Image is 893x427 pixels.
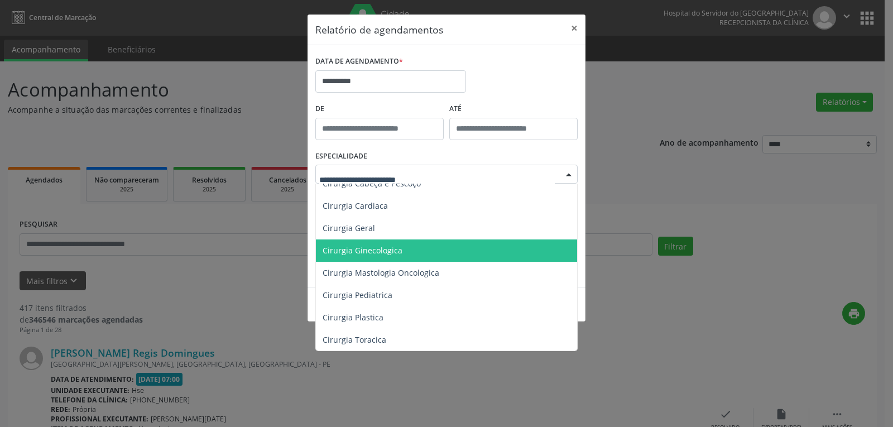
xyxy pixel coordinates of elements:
[323,290,392,300] span: Cirurgia Pediatrica
[323,267,439,278] span: Cirurgia Mastologia Oncologica
[323,223,375,233] span: Cirurgia Geral
[323,245,402,256] span: Cirurgia Ginecologica
[315,53,403,70] label: DATA DE AGENDAMENTO
[323,312,383,323] span: Cirurgia Plastica
[315,22,443,37] h5: Relatório de agendamentos
[315,148,367,165] label: ESPECIALIDADE
[323,334,386,345] span: Cirurgia Toracica
[323,178,421,189] span: Cirurgia Cabeça e Pescoço
[449,100,578,118] label: ATÉ
[323,200,388,211] span: Cirurgia Cardiaca
[315,100,444,118] label: De
[563,15,585,42] button: Close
